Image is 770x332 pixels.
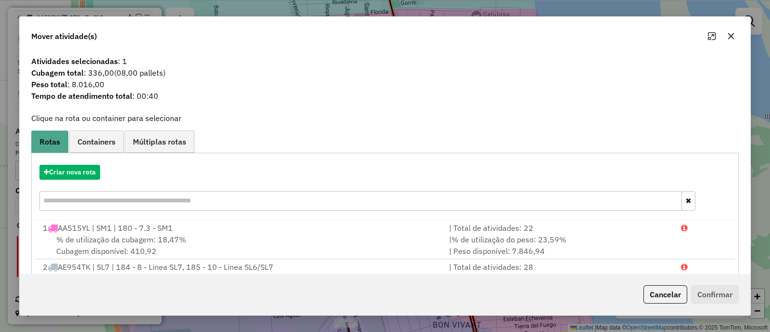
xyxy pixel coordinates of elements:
[31,91,132,101] strong: Tempo de atendimento total
[133,138,186,146] span: Múltiplas rotas
[443,234,675,257] div: | | Peso disponível: 7.846,94
[681,224,688,232] i: Porcentagens após mover as atividades: Cubagem: 85,13% Peso: 101,65%
[31,68,84,78] strong: Cubagem total
[704,28,719,44] button: Maximize
[451,235,566,244] span: % de utilização do peso: 23,59%
[58,262,273,272] span: AE954TK | SL7 | 184 - 8 - Linea SL7, 185 - 10 - Linea SL6/SL7
[26,79,744,90] span: : 8.016,00
[39,138,60,146] span: Rotas
[56,235,186,244] span: % de utilização da cubagem: 18,47%
[26,55,744,67] span: : 1
[37,261,443,273] div: 2
[77,138,115,146] span: Containers
[643,285,687,304] button: Cancelar
[681,263,688,271] i: Porcentagens após mover as atividades: Cubagem: 140,81% Peso: 139,88%
[443,261,675,273] div: | Total de atividades: 28
[31,112,181,124] label: Clique na rota ou container para selecionar
[443,273,675,296] div: | | Peso disponível: 4.735,25
[443,222,675,234] div: | Total de atividades: 22
[31,30,97,42] span: Mover atividade(s)
[37,234,443,257] div: Cubagem disponível: 410,92
[114,68,166,78] span: (08,00 pallets)
[58,223,173,233] span: AA515YL | SM1 | 180 - 7.3 - SM1
[37,222,443,234] div: 1
[31,56,118,66] strong: Atividades selecionadas
[26,67,744,79] span: : 336,00
[31,80,67,89] strong: Peso total
[39,165,100,180] button: Criar nova rota
[26,90,744,102] span: : 00:40
[37,273,443,296] div: Cubagem disponível: 198,87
